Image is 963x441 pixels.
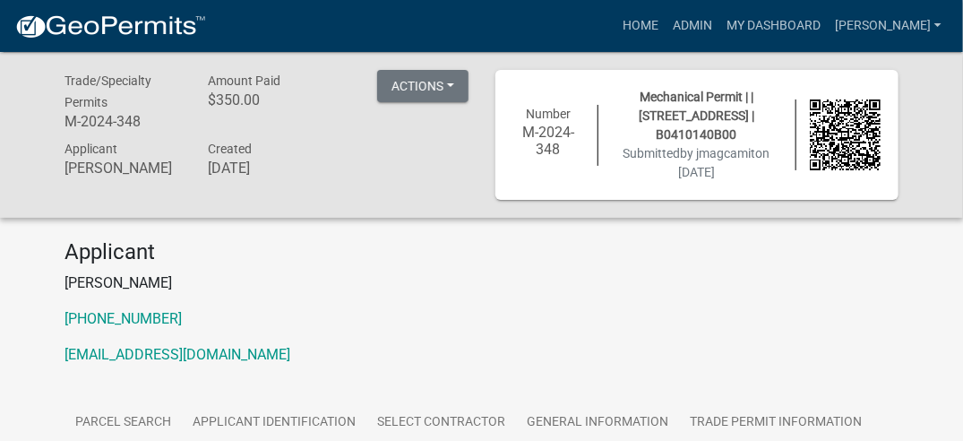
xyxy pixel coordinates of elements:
[828,9,949,43] a: [PERSON_NAME]
[639,90,754,142] span: Mechanical Permit | | [STREET_ADDRESS] | B0410140B00
[65,310,183,327] a: [PHONE_NUMBER]
[208,160,324,177] h6: [DATE]
[208,73,280,88] span: Amount Paid
[65,239,899,265] h4: Applicant
[377,70,469,102] button: Actions
[65,113,182,130] h6: M-2024-348
[526,107,571,121] span: Number
[719,9,828,43] a: My Dashboard
[65,160,182,177] h6: [PERSON_NAME]
[208,142,252,156] span: Created
[623,146,770,179] span: Submitted on [DATE]
[615,9,666,43] a: Home
[65,272,899,294] p: [PERSON_NAME]
[65,346,291,363] a: [EMAIL_ADDRESS][DOMAIN_NAME]
[65,73,152,109] span: Trade/Specialty Permits
[513,124,584,158] h6: M-2024-348
[681,146,756,160] span: by jmagcamit
[666,9,719,43] a: Admin
[65,142,118,156] span: Applicant
[208,91,324,108] h6: $350.00
[810,99,881,170] img: QR code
